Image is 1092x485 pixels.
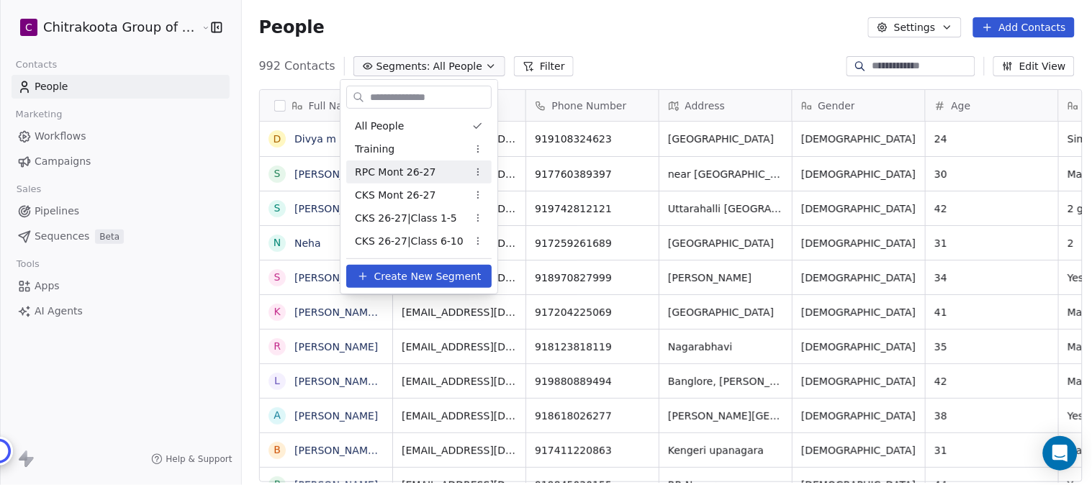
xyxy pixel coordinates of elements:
[355,142,394,157] span: Training
[374,269,482,284] span: Create New Segment
[355,234,464,249] span: CKS 26-27|Class 6-10
[355,211,457,226] span: CKS 26-27|Class 1-5
[346,265,492,288] button: Create New Segment
[346,114,492,253] div: Suggestions
[355,188,436,203] span: CKS Mont 26-27
[355,119,404,134] span: All People
[355,165,436,180] span: RPC Mont 26-27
